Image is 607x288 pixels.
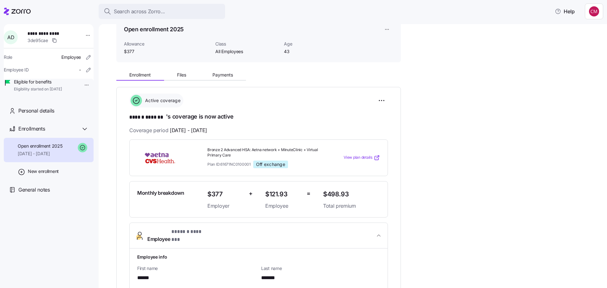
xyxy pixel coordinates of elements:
span: $377 [124,48,210,55]
span: Last name [261,265,380,272]
span: $498.93 [323,189,380,199]
span: - [79,67,81,73]
span: + [249,189,253,198]
span: Class [215,41,279,47]
a: View plan details [344,155,380,161]
span: Total premium [323,202,380,210]
span: $377 [207,189,244,199]
span: Employee [61,54,81,60]
span: 3de95cae [28,37,48,44]
span: Personal details [18,107,54,115]
span: Eligible for benefits [14,79,62,85]
span: Employer [207,202,244,210]
span: A D [7,35,14,40]
span: Role [4,54,12,60]
span: View plan details [344,155,372,161]
span: Bronze 2 Advanced HSA: Aetna network + MinuteClinic + Virtual Primary Care [207,147,318,158]
span: Plan ID: 61671NC0100001 [207,162,251,167]
span: Enrollment [129,73,151,77]
span: Employee [147,228,211,243]
h1: Open enrollment 2025 [124,25,184,33]
span: Allowance [124,41,210,47]
img: Aetna CVS Health [137,150,183,165]
span: Age [284,41,347,47]
h1: 's coverage is now active [129,113,388,121]
span: = [307,189,310,198]
button: Search across Zorro... [99,4,225,19]
img: c76f7742dad050c3772ef460a101715e [589,6,599,16]
span: Eligibility started on [DATE] [14,87,62,92]
span: Employee [265,202,302,210]
span: Employee ID [4,67,29,73]
span: Active coverage [143,97,181,104]
span: Monthly breakdown [137,189,184,197]
span: Search across Zorro... [114,8,165,15]
span: Off exchange [256,162,285,167]
span: [DATE] - [DATE] [18,150,62,157]
span: 43 [284,48,347,55]
span: $121.93 [265,189,302,199]
button: Help [550,5,580,18]
span: Enrollments [18,125,45,133]
span: New enrollment [28,168,59,175]
span: All Employees [215,48,279,55]
span: Files [177,73,186,77]
span: Open enrollment 2025 [18,143,62,149]
span: Help [555,8,575,15]
span: Payments [212,73,233,77]
span: General notes [18,186,50,194]
h1: Employee info [137,254,380,260]
span: First name [137,265,256,272]
span: [DATE] - [DATE] [170,126,207,134]
span: Coverage period [129,126,207,134]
